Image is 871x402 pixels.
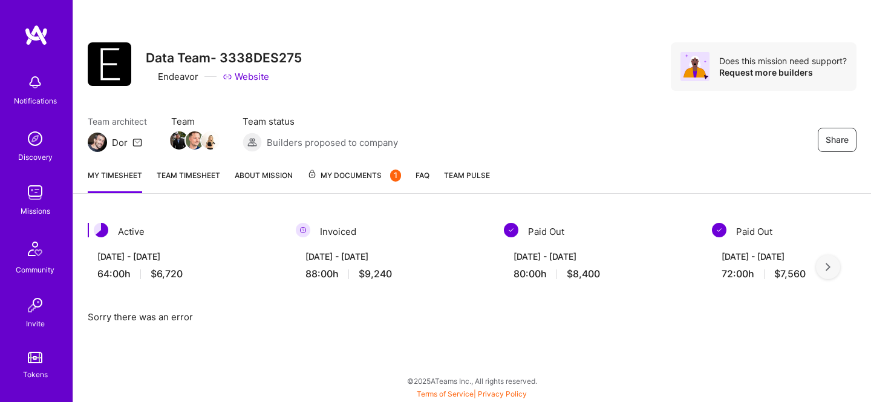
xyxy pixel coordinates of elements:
div: 1 [390,170,401,182]
img: Builders proposed to company [243,133,262,152]
span: Team architect [88,115,147,128]
div: Invoiced [296,223,489,240]
span: Team [171,115,218,128]
div: Notifications [14,94,57,107]
span: $6,720 [151,268,183,280]
span: Team status [243,115,398,128]
a: Terms of Service [417,389,474,398]
div: Request more builders [719,67,847,78]
a: My timesheet [88,169,142,193]
img: logo [24,24,48,46]
img: Team Member Avatar [170,131,188,150]
a: Team timesheet [157,169,220,193]
img: Team Architect [88,133,107,152]
a: My Documents1 [307,169,401,193]
div: [DATE] - [DATE] [97,250,272,263]
div: Invite [26,317,45,330]
a: Team Member Avatar [187,130,203,151]
img: Invite [23,293,47,317]
div: Tokens [23,368,48,381]
div: 80:00 h [514,268,688,280]
div: Paid Out [504,223,697,240]
a: Team Member Avatar [171,130,187,151]
img: Paid Out [504,223,518,237]
span: Team Pulse [444,171,490,180]
img: Team Member Avatar [201,131,220,150]
div: Community [16,263,54,276]
div: 88:00 h [305,268,480,280]
a: Team Member Avatar [203,130,218,151]
img: teamwork [23,180,47,205]
span: My Documents [307,169,401,182]
div: Active [88,223,281,240]
div: Discovery [18,151,53,163]
span: | [417,389,527,398]
a: Team Pulse [444,169,490,193]
img: tokens [28,352,42,363]
img: Company Logo [88,42,131,86]
img: Team Member Avatar [186,131,204,150]
div: © 2025 ATeams Inc., All rights reserved. [73,366,871,396]
img: bell [23,70,47,94]
img: Invoiced [296,223,310,237]
div: [DATE] - [DATE] [514,250,688,263]
img: right [826,263,830,271]
i: icon Mail [132,137,142,147]
h3: Data Team- 3338DES275 [146,50,302,65]
div: Sorry there was an error [88,311,856,323]
div: Dor [112,136,128,149]
a: Privacy Policy [478,389,527,398]
div: Endeavor [146,70,198,83]
span: Share [826,134,849,146]
a: Website [223,70,269,83]
span: $7,560 [774,268,806,280]
div: Missions [21,205,50,217]
span: $9,240 [359,268,392,280]
i: icon CompanyGray [146,72,155,82]
img: Community [21,234,50,263]
button: Share [818,128,856,152]
span: $8,400 [567,268,600,280]
div: [DATE] - [DATE] [305,250,480,263]
a: FAQ [416,169,429,193]
div: Does this mission need support? [719,55,847,67]
img: Avatar [680,52,710,81]
a: About Mission [235,169,293,193]
div: 64:00 h [97,268,272,280]
img: Active [94,223,108,237]
span: Builders proposed to company [267,136,398,149]
img: discovery [23,127,47,151]
img: Paid Out [712,223,726,237]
